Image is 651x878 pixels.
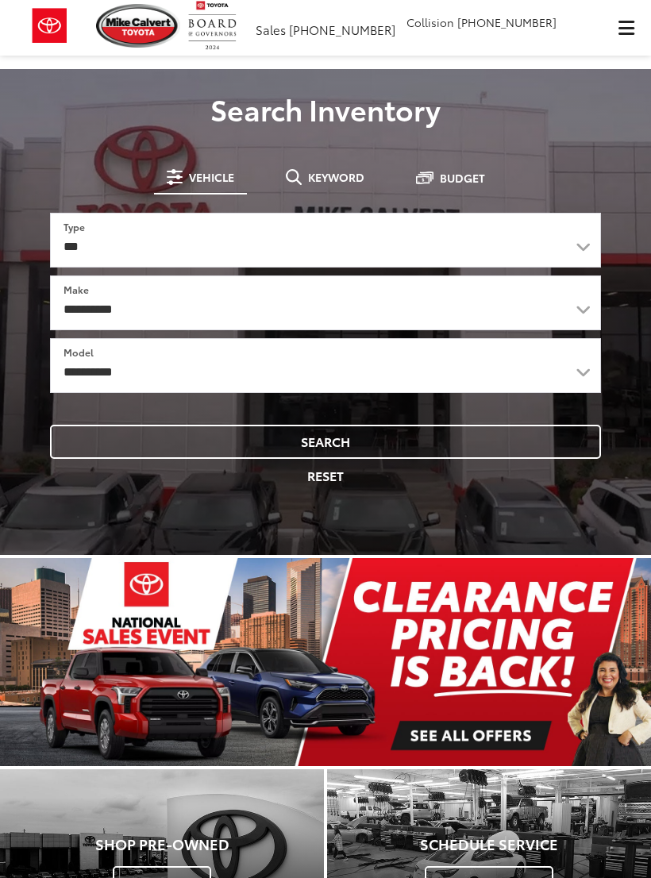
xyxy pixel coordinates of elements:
[50,425,601,459] button: Search
[12,93,639,125] h3: Search Inventory
[308,171,364,183] span: Keyword
[256,21,286,38] span: Sales
[406,14,454,30] span: Collision
[12,837,312,853] h4: Shop Pre-Owned
[339,837,639,853] h4: Schedule Service
[189,171,234,183] span: Vehicle
[457,14,557,30] span: [PHONE_NUMBER]
[64,220,85,233] label: Type
[96,4,180,48] img: Mike Calvert Toyota
[50,459,601,493] button: Reset
[289,21,395,38] span: [PHONE_NUMBER]
[64,283,89,296] label: Make
[64,345,94,359] label: Model
[440,172,485,183] span: Budget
